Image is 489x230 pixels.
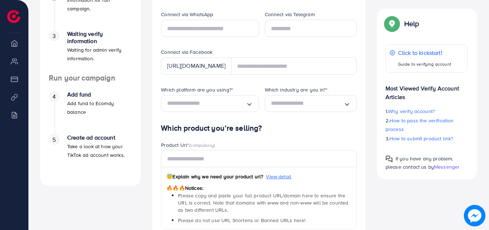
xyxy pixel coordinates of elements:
[161,124,357,133] h4: Which product you’re selling?
[389,135,453,142] span: How to submit product link?
[67,142,132,159] p: Take a look at how your TikTok ad account works.
[178,192,348,214] span: Please copy and paste your full product URL/domain here to ensure the URL is correct. Note that d...
[166,173,172,180] span: 😇
[161,48,212,56] label: Connect via Facebook
[388,108,435,115] span: Why verify account?
[398,60,451,69] p: Guide to verifying account
[40,91,141,134] li: Add fund
[178,217,305,224] span: Please do not use URL Shortens or Banned URLs here!
[386,17,398,30] img: Popup guide
[67,134,132,141] h4: Create ad account
[166,184,203,192] span: Notices:
[161,57,231,75] div: [URL][DOMAIN_NAME]
[404,19,419,28] p: Help
[189,142,215,148] span: (compulsory)
[40,74,141,83] h4: Run your campaign
[52,136,56,144] span: 5
[161,95,259,112] div: Search for option
[67,99,132,116] p: Add fund to Ecomdy balance
[386,116,467,133] p: 2.
[67,91,132,98] h4: Add fund
[52,93,56,101] span: 4
[386,134,467,143] p: 3.
[265,11,315,18] label: Connect via Telegram
[161,11,213,18] label: Connect via WhatsApp
[67,46,132,63] p: Waiting for admin verify information.
[52,32,56,40] span: 3
[40,30,141,74] li: Waiting verify information
[265,86,328,93] label: Which industry are you in?
[386,78,467,101] p: Most Viewed Verify Account Articles
[166,184,185,192] span: 🔥🔥🔥
[386,155,393,163] img: Popup guide
[40,134,141,177] li: Create ad account
[434,163,460,170] span: Messenger
[266,173,291,180] span: View detail
[67,30,132,44] h4: Waiting verify information
[166,173,263,180] span: Explain why we need your product url?
[386,155,453,170] span: If you have any problem, please contact us by
[7,10,20,23] img: logo
[386,107,467,116] p: 1.
[265,95,357,112] div: Search for option
[271,98,343,109] input: Search for option
[398,48,451,57] p: Click to kickstart!
[161,141,215,149] label: Product Url
[161,86,233,93] label: Which platform are you using?
[464,205,485,226] img: image
[386,117,454,133] span: How to pass the verification process
[167,98,245,109] input: Search for option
